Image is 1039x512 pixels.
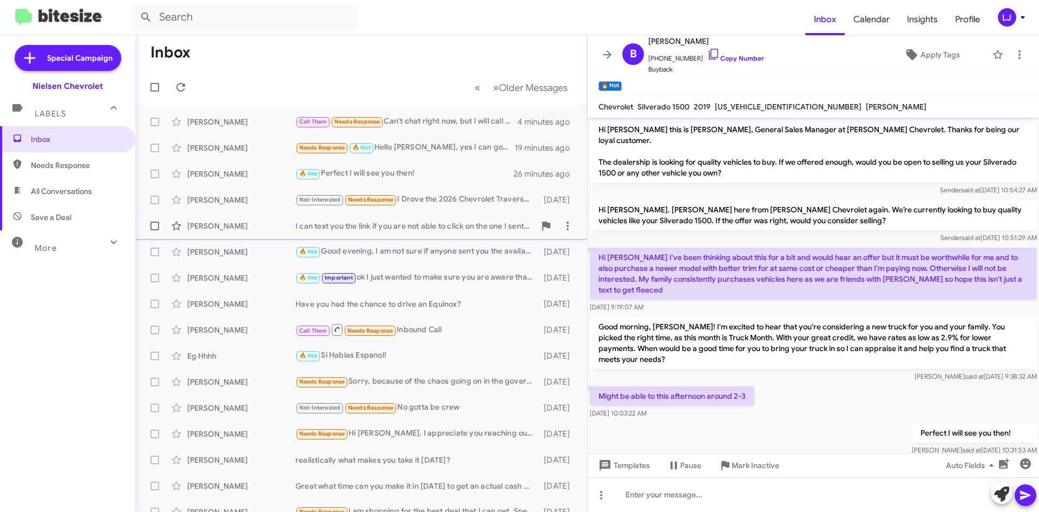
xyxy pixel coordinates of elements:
[150,44,190,61] h1: Inbox
[295,193,538,206] div: I Drove the 2026 Chevrolet Traverse High Country, Here Is My Honest Review - Autoblog [URL][DOMAI...
[32,81,103,92] div: Nielsen Chevrolet
[295,141,515,154] div: Hello [PERSON_NAME], yes I can go there [DATE]
[295,271,538,284] div: ok I just wanted to make sure you are aware that there are RWD models, regardless if you buy from...
[352,144,371,151] span: 🔥 Hot
[946,456,998,475] span: Auto Fields
[299,118,327,125] span: Call Them
[538,325,578,335] div: [DATE]
[187,377,295,387] div: [PERSON_NAME]
[493,81,499,94] span: »
[299,170,318,177] span: 🔥 Hot
[295,221,535,231] div: I can text you the link if you are not able to click on the one I sent you, this text is coming f...
[912,446,1037,454] span: [PERSON_NAME] [DATE] 10:31:53 AM
[514,168,578,179] div: 26 minutes ago
[648,35,764,48] span: [PERSON_NAME]
[659,456,710,475] button: Pause
[187,481,295,491] div: [PERSON_NAME]
[961,186,980,194] span: said at
[299,430,345,437] span: Needs Response
[295,455,538,465] div: realistically what makes you take it [DATE]?
[998,8,1016,27] div: LJ
[845,4,898,35] a: Calendar
[295,323,538,336] div: Inbound Call
[538,351,578,361] div: [DATE]
[35,109,66,119] span: Labels
[599,102,633,112] span: Chevrolet
[295,427,538,440] div: Hi [PERSON_NAME], I appreciate you reaching out but we owe 40k on my Ford and it's worth at best ...
[31,160,123,171] span: Needs Response
[499,82,568,94] span: Older Messages
[538,377,578,387] div: [DATE]
[47,53,113,63] span: Special Campaign
[295,349,538,362] div: Si Hablas Espanol!
[590,200,1037,230] p: Hi [PERSON_NAME]. [PERSON_NAME] here from [PERSON_NAME] Chevrolet again. We’re currently looking ...
[187,403,295,413] div: [PERSON_NAME]
[187,195,295,205] div: [PERSON_NAME]
[590,386,754,406] p: Might be able to this afternoon around 2-3
[31,186,92,197] span: All Conversations
[962,234,981,242] span: said at
[538,195,578,205] div: [DATE]
[515,142,578,153] div: 19 minutes ago
[469,76,574,99] nav: Page navigation example
[187,299,295,309] div: [PERSON_NAME]
[486,76,574,99] button: Next
[299,352,318,359] span: 🔥 Hot
[295,245,538,258] div: Good evening, I am not sure if anyone sent you the available trucks, I just sent you the link to ...
[732,456,779,475] span: Mark Inactive
[596,456,650,475] span: Templates
[299,248,318,255] span: 🔥 Hot
[715,102,862,112] span: [US_VEHICLE_IDENTIFICATION_NUMBER]
[912,423,1037,443] p: Perfect I will see you then!
[630,46,637,63] span: B
[299,378,345,385] span: Needs Response
[334,118,380,125] span: Needs Response
[295,299,538,309] div: Have you had the chance to drive an Equinox?
[538,455,578,465] div: [DATE]
[941,234,1037,242] span: Sender [DATE] 10:51:29 AM
[187,142,295,153] div: [PERSON_NAME]
[187,325,295,335] div: [PERSON_NAME]
[590,120,1037,183] p: Hi [PERSON_NAME] this is [PERSON_NAME], General Sales Manager at [PERSON_NAME] Chevrolet. Thanks ...
[475,81,481,94] span: «
[31,134,123,145] span: Inbox
[898,4,946,35] a: Insights
[588,456,659,475] button: Templates
[187,221,295,231] div: [PERSON_NAME]
[648,64,764,75] span: Buyback
[295,115,517,128] div: Can't chat right now, but I will call after work
[468,76,487,99] button: Previous
[707,54,764,62] a: Copy Number
[299,196,341,203] span: Not-Interested
[31,212,71,223] span: Save a Deal
[538,247,578,257] div: [DATE]
[962,446,981,454] span: said at
[348,196,394,203] span: Needs Response
[295,375,538,388] div: Sorry, because of the chaos going on in the government, I have to put a pause on my interest for ...
[299,327,327,334] span: Call Them
[187,455,295,465] div: [PERSON_NAME]
[295,167,514,180] div: Perfect I will see you then!
[940,186,1037,194] span: Sender [DATE] 10:54:27 AM
[590,317,1037,369] p: Good morning, [PERSON_NAME]! I'm excited to hear that you're considering a new truck for you and ...
[694,102,711,112] span: 2019
[187,429,295,439] div: [PERSON_NAME]
[15,45,121,71] a: Special Campaign
[131,4,358,30] input: Search
[187,168,295,179] div: [PERSON_NAME]
[517,116,578,127] div: 4 minutes ago
[915,372,1037,380] span: [PERSON_NAME] [DATE] 9:38:32 AM
[299,404,341,411] span: Not-Interested
[538,403,578,413] div: [DATE]
[946,4,989,35] a: Profile
[538,273,578,283] div: [DATE]
[805,4,845,35] a: Inbox
[348,404,394,411] span: Needs Response
[347,327,393,334] span: Needs Response
[866,102,926,112] span: [PERSON_NAME]
[920,45,960,64] span: Apply Tags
